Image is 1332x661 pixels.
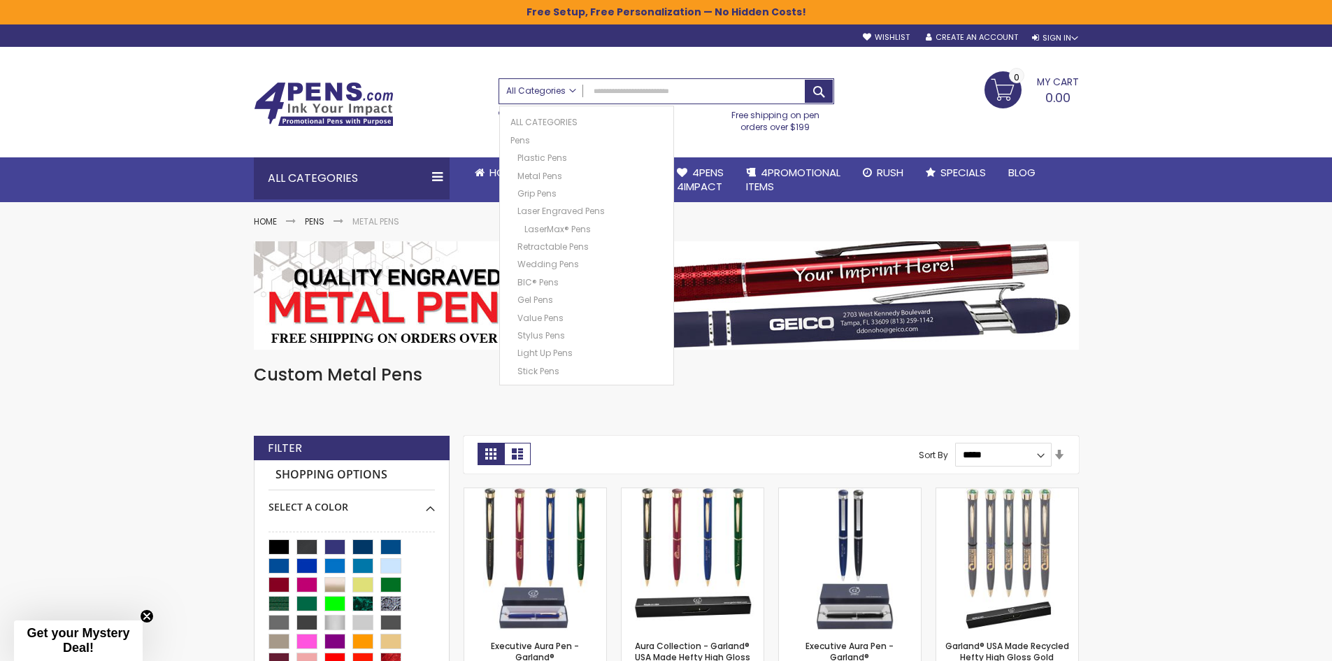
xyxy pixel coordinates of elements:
[514,185,666,199] a: Grip Pens
[514,344,666,359] a: Light Up Pens
[514,380,666,395] a: Mirror Etched
[514,273,666,288] a: BIC® Pens
[268,460,435,490] strong: Shopping Options
[915,157,997,188] a: Specials
[514,327,666,341] a: Stylus Pens
[919,448,948,460] label: Sort By
[254,241,1079,350] img: Metal Pens
[622,488,764,630] img: Aura Collection - Garland® USA Made Hefty High Gloss Gold Accents Pearlescent Dome Ballpoint Meta...
[254,364,1079,386] h1: Custom Metal Pens
[254,215,277,227] a: Home
[268,441,302,456] strong: Filter
[936,488,1078,499] a: Garland® USA Made Recycled Hefty High Gloss Gold Accents Metal Twist Pen
[926,32,1018,43] a: Create an Account
[717,104,834,132] div: Free shipping on pen orders over $199
[677,165,724,194] span: 4Pens 4impact
[305,215,324,227] a: Pens
[746,165,840,194] span: 4PROMOTIONAL ITEMS
[666,157,735,203] a: 4Pens4impact
[27,626,129,655] span: Get your Mystery Deal!
[254,82,394,127] img: 4Pens Custom Pens and Promotional Products
[940,165,986,180] span: Specials
[779,488,921,630] img: Executive Aura Pen - Garland® USA Made High Gloss Chrome Accents Executive Metal Twist Pen
[506,85,576,97] span: All Categories
[852,157,915,188] a: Rush
[735,157,852,203] a: 4PROMOTIONALITEMS
[622,488,764,499] a: Aura Collection - Garland® USA Made Hefty High Gloss Gold Accents Pearlescent Dome Ballpoint Meta...
[478,443,504,465] strong: Grid
[14,620,143,661] div: Get your Mystery Deal!Close teaser
[499,79,583,102] a: All Categories
[997,157,1047,188] a: Blog
[464,488,606,499] a: Executive Aura Pen - Garland® USA Made High Gloss Gold Accents Executive Metal Twist Pen
[489,165,518,180] span: Home
[514,255,666,270] a: Wedding Pens
[268,490,435,514] div: Select A Color
[1045,89,1070,106] span: 0.00
[514,362,666,377] a: Stick Pens
[514,309,666,324] a: Value Pens
[514,167,666,182] a: Metal Pens
[507,132,666,146] a: Pens
[507,113,666,128] a: All Categories
[254,157,450,199] div: All Categories
[877,165,903,180] span: Rush
[514,238,666,253] a: Retractable Pens
[863,32,910,43] a: Wishlist
[464,488,606,630] img: Executive Aura Pen - Garland® USA Made High Gloss Gold Accents Executive Metal Twist Pen
[140,609,154,623] button: Close teaser
[984,71,1079,106] a: 0.00 0
[514,291,666,306] a: Gel Pens
[514,202,666,217] a: Laser Engraved Pens
[521,220,666,235] a: LaserMax® Pens
[1014,71,1019,84] span: 0
[352,215,399,227] strong: Metal Pens
[514,149,666,164] a: Plastic Pens
[1032,33,1078,43] div: Sign In
[1008,165,1036,180] span: Blog
[779,488,921,499] a: Executive Aura Pen - Garland® USA Made High Gloss Chrome Accents Executive Metal Twist Pen
[464,157,529,188] a: Home
[936,488,1078,630] img: Garland® USA Made Recycled Hefty High Gloss Gold Accents Metal Twist Pen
